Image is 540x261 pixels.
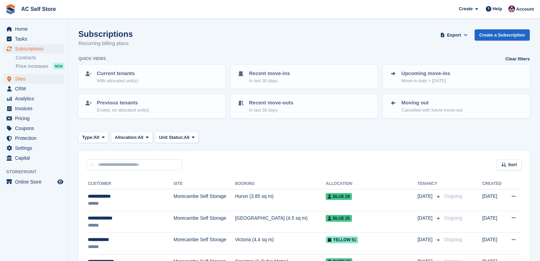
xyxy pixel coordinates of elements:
a: menu [3,94,64,103]
th: Tenancy [417,178,441,189]
p: Moving out [401,99,462,107]
p: Ended, no allocated unit(s) [97,107,150,114]
th: Booking [235,178,326,189]
span: Type: [82,134,94,141]
span: All [138,134,143,141]
td: Morecambe Self Storage [173,189,235,211]
span: [DATE] [417,193,434,200]
a: menu [3,133,64,143]
span: [DATE] [417,215,434,222]
span: Pricing [15,114,56,123]
a: Price increases NEW [16,62,64,70]
span: Protection [15,133,56,143]
span: Ongoing [444,215,462,221]
th: Allocation [326,178,417,189]
a: menu [3,44,64,54]
span: Tasks [15,34,56,44]
a: menu [3,177,64,187]
span: Analytics [15,94,56,103]
p: In last 30 days [249,107,293,114]
p: Recent move-ins [249,70,290,77]
a: menu [3,104,64,113]
td: [DATE] [482,211,505,233]
a: menu [3,153,64,163]
a: Moving out Cancelled with future move-out [384,95,529,117]
a: Create a Subscription [475,29,530,41]
a: menu [3,114,64,123]
td: Morecambe Self Storage [173,233,235,255]
a: menu [3,74,64,84]
p: Recurring billing plans [78,40,133,47]
p: Recent move-outs [249,99,293,107]
th: Created [482,178,505,189]
h6: Quick views [78,56,106,62]
span: Ongoing [444,193,462,199]
td: Victoria (4.4 sq m) [235,233,326,255]
p: In last 30 days [249,77,290,84]
a: Upcoming move-ins Move-in date > [DATE] [384,66,529,88]
span: Settings [15,143,56,153]
span: Capital [15,153,56,163]
span: All [94,134,99,141]
span: Export [447,32,461,39]
td: [DATE] [482,189,505,211]
span: Blue 29 [326,193,352,200]
p: Move-in date > [DATE] [401,77,450,84]
a: Recent move-outs In last 30 days [231,95,377,117]
p: Cancelled with future move-out [401,107,462,114]
p: With allocated unit(s) [97,77,138,84]
button: Type: All [78,132,108,143]
a: Current tenants With allocated unit(s) [79,66,225,88]
div: NEW [53,63,64,70]
span: Sort [508,161,517,168]
h1: Subscriptions [78,29,133,39]
td: Morecambe Self Storage [173,211,235,233]
a: Preview store [56,178,64,186]
a: Clear filters [505,56,530,62]
p: Current tenants [97,70,138,77]
a: Recent move-ins In last 30 days [231,66,377,88]
span: Invoices [15,104,56,113]
a: Contracts [16,55,64,61]
button: Unit Status: All [155,132,199,143]
td: [GEOGRAPHIC_DATA] (4.5 sq m) [235,211,326,233]
span: Unit Status: [159,134,184,141]
span: All [184,134,190,141]
th: Site [173,178,235,189]
span: Account [516,6,534,13]
span: Allocation: [115,134,138,141]
span: Price increases [16,63,48,70]
img: stora-icon-8386f47178a22dfd0bd8f6a31ec36ba5ce8667c1dd55bd0f319d3a0aa187defe.svg [5,4,16,14]
button: Allocation: All [111,132,153,143]
a: AC Self Store [18,3,59,15]
span: Storefront [6,169,68,175]
span: Yellow 51 [326,236,358,243]
a: menu [3,84,64,93]
th: Customer [87,178,173,189]
p: Upcoming move-ins [401,70,450,77]
a: menu [3,24,64,34]
button: Export [439,29,469,41]
a: menu [3,143,64,153]
span: CRM [15,84,56,93]
span: Ongoing [444,237,462,242]
p: Previous tenants [97,99,150,107]
img: Ted Cox [508,5,515,12]
span: Coupons [15,124,56,133]
span: Subscriptions [15,44,56,54]
span: Create [459,5,473,12]
span: Sites [15,74,56,84]
span: Home [15,24,56,34]
span: Online Store [15,177,56,187]
span: Blue 25 [326,215,352,222]
td: [DATE] [482,233,505,255]
a: menu [3,34,64,44]
a: menu [3,124,64,133]
td: Huron (3.85 sq m) [235,189,326,211]
span: [DATE] [417,236,434,243]
a: Previous tenants Ended, no allocated unit(s) [79,95,225,117]
span: Help [493,5,502,12]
